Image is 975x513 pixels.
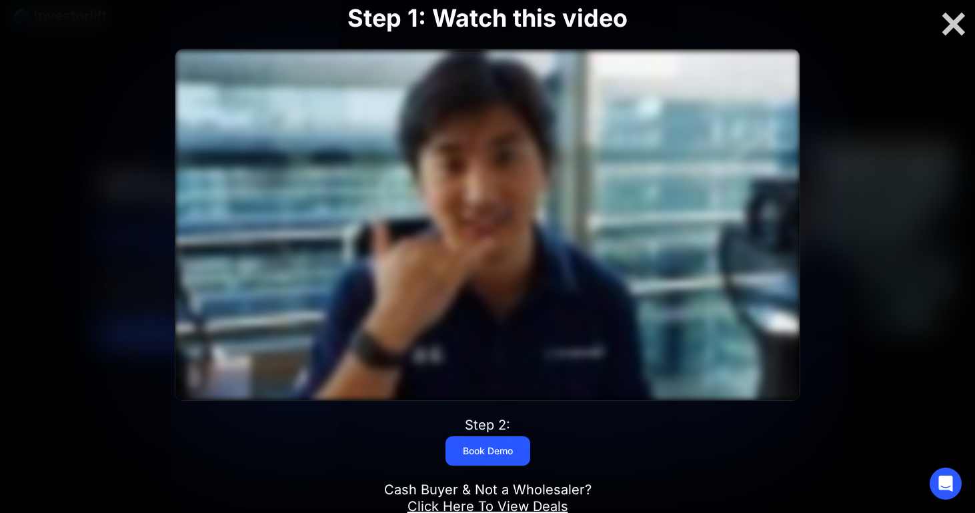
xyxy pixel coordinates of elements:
[465,417,510,434] div: Step 2:
[930,468,962,500] div: Open Intercom Messenger
[347,3,628,33] strong: Step 1: Watch this video
[445,436,530,466] a: Book Demo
